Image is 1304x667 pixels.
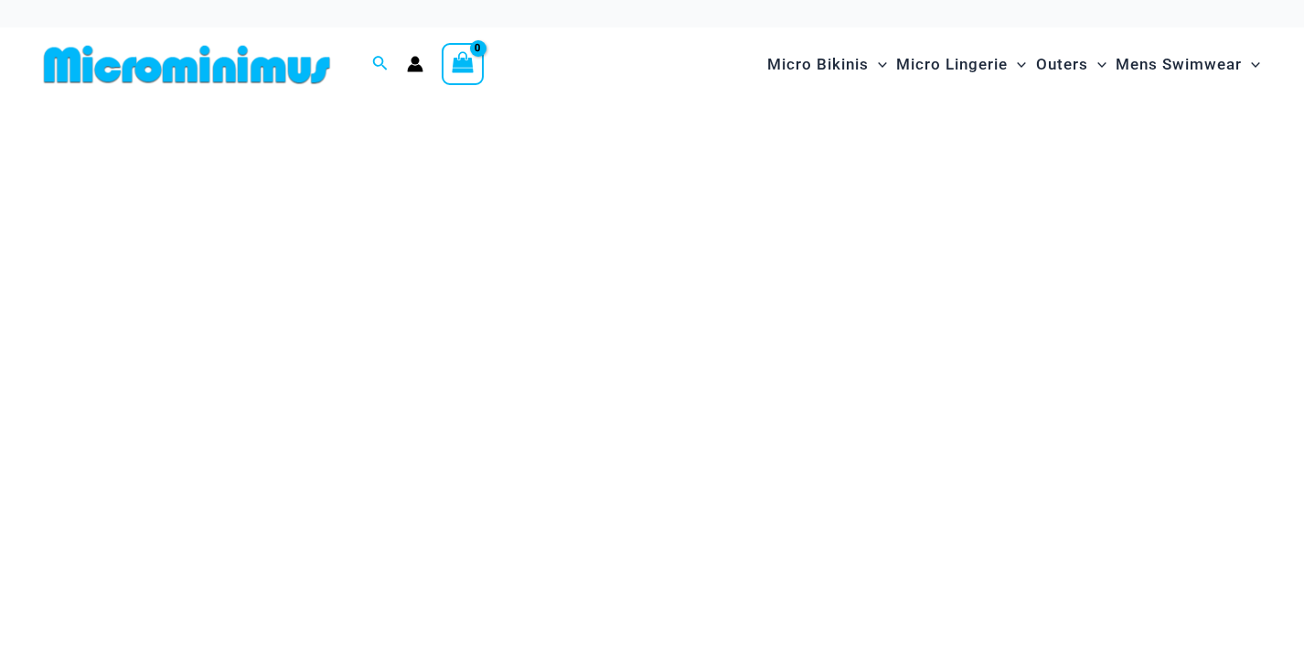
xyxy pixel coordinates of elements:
[1031,37,1111,92] a: OutersMenu ToggleMenu Toggle
[896,41,1008,88] span: Micro Lingerie
[763,37,892,92] a: Micro BikinisMenu ToggleMenu Toggle
[892,37,1031,92] a: Micro LingerieMenu ToggleMenu Toggle
[760,34,1267,95] nav: Site Navigation
[767,41,869,88] span: Micro Bikinis
[1116,41,1242,88] span: Mens Swimwear
[372,53,389,76] a: Search icon link
[1088,41,1106,88] span: Menu Toggle
[1111,37,1265,92] a: Mens SwimwearMenu ToggleMenu Toggle
[869,41,887,88] span: Menu Toggle
[37,44,337,85] img: MM SHOP LOGO FLAT
[1008,41,1026,88] span: Menu Toggle
[407,56,423,72] a: Account icon link
[1242,41,1260,88] span: Menu Toggle
[442,43,484,85] a: View Shopping Cart, empty
[1036,41,1088,88] span: Outers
